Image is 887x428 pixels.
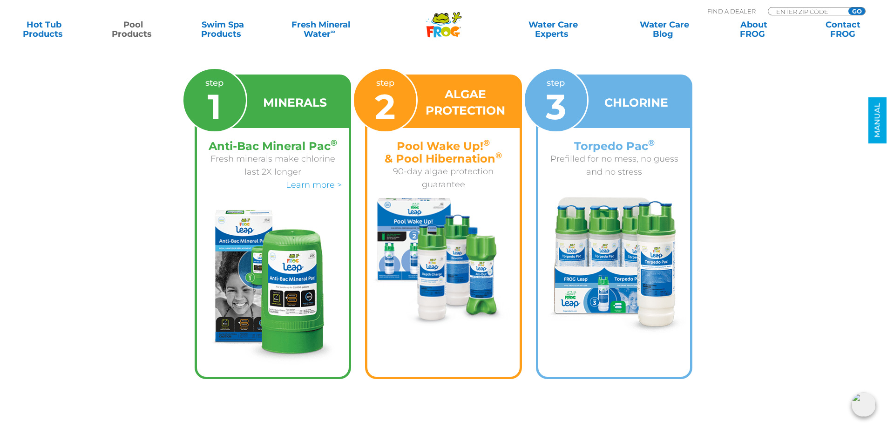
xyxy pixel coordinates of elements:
[277,20,364,39] a: Fresh MineralWater∞
[546,85,566,128] span: 3
[852,393,876,417] img: openIcon
[495,150,502,161] sup: ®
[99,20,168,39] a: PoolProducts
[204,140,342,152] h4: Anti-Bac Mineral Pac
[374,140,513,165] h4: Pool Wake Up! & Pool Hibernation
[604,95,668,111] h3: CHLORINE
[204,152,342,178] p: Fresh minerals make chlorine last 2X longer
[707,7,756,15] p: Find A Dealer
[367,198,520,326] img: frog-leap-step-2
[630,20,699,39] a: Water CareBlog
[546,76,566,124] p: step
[263,95,327,111] h3: MINERALS
[208,85,221,128] span: 1
[375,76,395,124] p: step
[868,97,887,143] a: MANUAL
[719,20,788,39] a: AboutFROG
[374,165,513,191] p: 90-day algae protection guarantee
[848,7,865,15] input: GO
[210,210,336,365] img: frog-leap-step-1
[423,86,508,119] h3: ALGAE PROTECTION
[497,20,609,39] a: Water CareExperts
[483,138,490,148] sup: ®
[775,7,838,15] input: Zip Code Form
[545,152,684,178] p: Prefilled for no mess, no guess and no stress
[205,76,223,124] p: step
[331,138,337,148] sup: ®
[286,180,342,190] a: Learn more >
[188,20,257,39] a: Swim SpaProducts
[542,197,687,335] img: frog-leap-step-3
[648,138,655,148] sup: ®
[808,20,878,39] a: ContactFROG
[375,85,395,128] span: 2
[9,20,79,39] a: Hot TubProducts
[331,27,335,35] sup: ∞
[545,140,684,152] h4: Torpedo Pac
